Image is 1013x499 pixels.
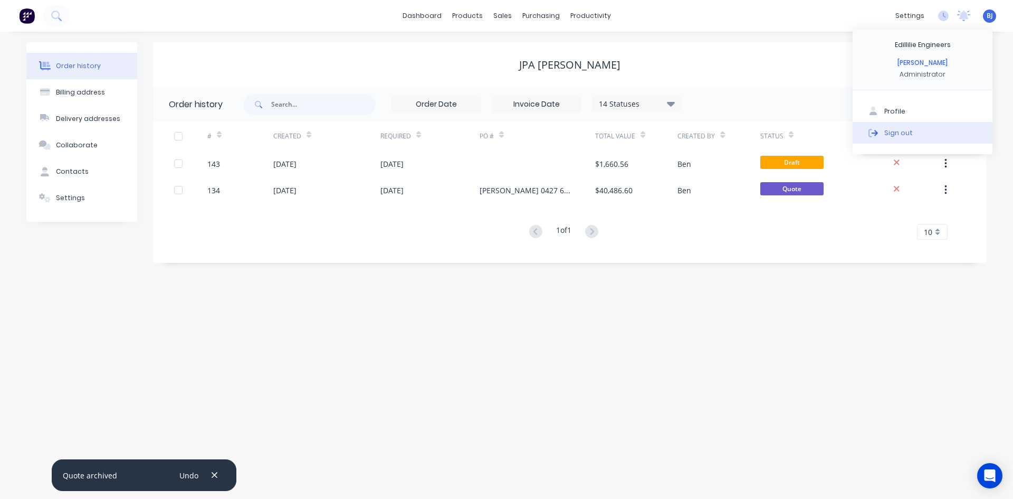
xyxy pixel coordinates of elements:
[56,193,85,203] div: Settings
[677,131,715,141] div: Created By
[565,8,616,24] div: productivity
[271,94,376,115] input: Search...
[26,132,137,158] button: Collaborate
[26,158,137,185] button: Contacts
[380,185,404,196] div: [DATE]
[26,53,137,79] button: Order history
[273,131,301,141] div: Created
[853,122,992,143] button: Sign out
[447,8,488,24] div: products
[488,8,517,24] div: sales
[595,158,628,170] div: $1,660.56
[480,121,595,150] div: PO #
[56,114,120,124] div: Delivery addresses
[924,227,932,238] span: 10
[519,59,620,71] div: JPA [PERSON_NAME]
[977,463,1002,488] div: Open Intercom Messenger
[63,470,117,481] div: Quote archived
[853,101,992,122] button: Profile
[760,156,824,169] span: Draft
[26,185,137,211] button: Settings
[760,131,783,141] div: Status
[19,8,35,24] img: Factory
[760,121,876,150] div: Status
[900,70,945,79] div: Administrator
[207,158,220,170] div: 143
[890,8,930,24] div: settings
[492,97,581,112] input: Invoice Date
[169,98,223,111] div: Order history
[273,121,380,150] div: Created
[987,11,993,21] span: BJ
[397,8,447,24] a: dashboard
[480,185,574,196] div: [PERSON_NAME] 0427 609 962
[56,140,98,150] div: Collaborate
[884,128,913,137] div: Sign out
[677,121,760,150] div: Created By
[677,185,691,196] div: Ben
[677,158,691,170] div: Ben
[26,79,137,106] button: Billing address
[207,131,212,141] div: #
[884,107,905,116] div: Profile
[556,224,571,240] div: 1 of 1
[897,58,948,68] div: [PERSON_NAME]
[895,40,951,50] div: Edillilie Engineers
[56,167,89,176] div: Contacts
[56,61,101,71] div: Order history
[26,106,137,132] button: Delivery addresses
[595,121,677,150] div: Total Value
[380,121,480,150] div: Required
[56,88,105,97] div: Billing address
[380,131,411,141] div: Required
[592,98,681,110] div: 14 Statuses
[273,158,297,170] div: [DATE]
[207,185,220,196] div: 134
[392,97,481,112] input: Order Date
[760,182,824,195] span: Quote
[595,131,635,141] div: Total Value
[517,8,565,24] div: purchasing
[273,185,297,196] div: [DATE]
[174,468,204,482] button: Undo
[380,158,404,170] div: [DATE]
[480,131,494,141] div: PO #
[595,185,633,196] div: $40,486.60
[207,121,273,150] div: #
